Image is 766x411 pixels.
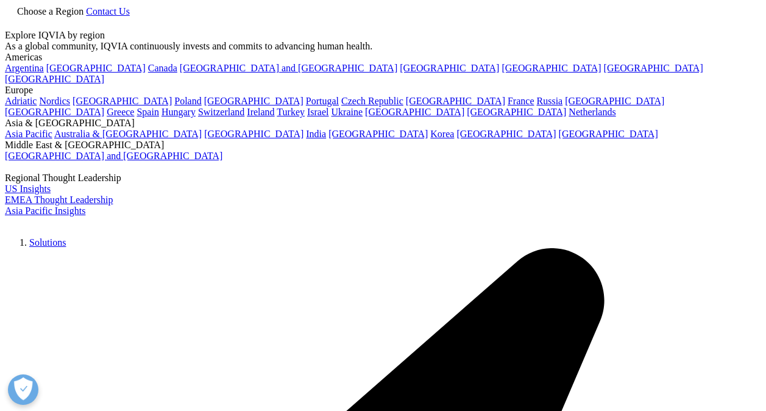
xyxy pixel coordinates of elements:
a: Netherlands [569,107,615,117]
div: Regional Thought Leadership [5,173,761,184]
a: Korea [430,129,454,139]
a: Russia [537,96,563,106]
a: [GEOGRAPHIC_DATA] [328,129,428,139]
a: Ukraine [332,107,363,117]
a: Greece [107,107,134,117]
a: Portugal [306,96,339,106]
div: Middle East & [GEOGRAPHIC_DATA] [5,140,761,151]
a: Contact Us [86,6,130,16]
a: India [306,129,326,139]
a: [GEOGRAPHIC_DATA] [5,74,104,84]
span: Choose a Region [17,6,83,16]
a: Canada [148,63,177,73]
a: Israel [307,107,329,117]
a: Ireland [247,107,274,117]
div: Americas [5,52,761,63]
button: Open Preferences [8,374,38,405]
a: EMEA Thought Leadership [5,195,113,205]
a: Poland [174,96,201,106]
a: France [508,96,534,106]
a: Adriatic [5,96,37,106]
a: [GEOGRAPHIC_DATA] [204,129,303,139]
a: [GEOGRAPHIC_DATA] [406,96,505,106]
a: Nordics [39,96,70,106]
div: Europe [5,85,761,96]
a: [GEOGRAPHIC_DATA] [559,129,658,139]
a: [GEOGRAPHIC_DATA] [604,63,703,73]
a: [GEOGRAPHIC_DATA] [5,107,104,117]
a: Solutions [29,237,66,248]
a: [GEOGRAPHIC_DATA] [502,63,601,73]
a: Australia & [GEOGRAPHIC_DATA] [54,129,202,139]
div: Asia & [GEOGRAPHIC_DATA] [5,118,761,129]
a: [GEOGRAPHIC_DATA] [456,129,556,139]
a: Hungary [161,107,196,117]
a: [GEOGRAPHIC_DATA] [73,96,172,106]
div: Explore IQVIA by region [5,30,761,41]
a: Asia Pacific [5,129,52,139]
div: As a global community, IQVIA continuously invests and commits to advancing human health. [5,41,761,52]
a: Turkey [277,107,305,117]
a: Switzerland [198,107,244,117]
a: [GEOGRAPHIC_DATA] [46,63,146,73]
a: [GEOGRAPHIC_DATA] [467,107,566,117]
a: [GEOGRAPHIC_DATA] [565,96,664,106]
a: [GEOGRAPHIC_DATA] and [GEOGRAPHIC_DATA] [5,151,222,161]
a: [GEOGRAPHIC_DATA] [400,63,499,73]
a: [GEOGRAPHIC_DATA] [365,107,464,117]
a: Spain [137,107,158,117]
a: Argentina [5,63,44,73]
a: US Insights [5,184,51,194]
a: [GEOGRAPHIC_DATA] [204,96,303,106]
a: [GEOGRAPHIC_DATA] and [GEOGRAPHIC_DATA] [180,63,397,73]
a: Czech Republic [341,96,403,106]
a: Asia Pacific Insights [5,205,85,216]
